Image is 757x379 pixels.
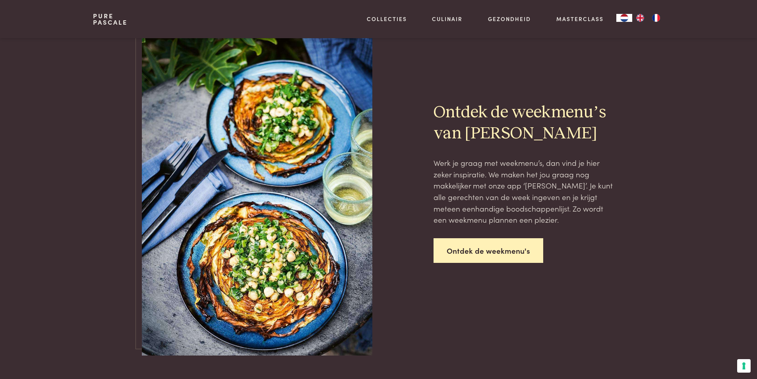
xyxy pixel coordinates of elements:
img: DSC08593 [142,10,372,356]
a: Masterclass [556,15,604,23]
a: EN [632,14,648,22]
a: FR [648,14,664,22]
a: Culinair [432,15,463,23]
ul: Language list [632,14,664,22]
p: Werk je graag met weekmenu’s, dan vind je hier zeker inspiratie. We maken het jou graag nog makke... [434,157,616,225]
a: Collecties [367,15,407,23]
aside: Language selected: Nederlands [616,14,664,22]
div: Language [616,14,632,22]
a: NL [616,14,632,22]
button: Uw voorkeuren voor toestemming voor trackingtechnologieën [737,359,751,373]
h2: Ontdek de weekmenu’s van [PERSON_NAME] [434,102,616,144]
a: Ontdek de weekmenu's [434,238,543,263]
a: PurePascale [93,13,128,25]
a: Gezondheid [488,15,531,23]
